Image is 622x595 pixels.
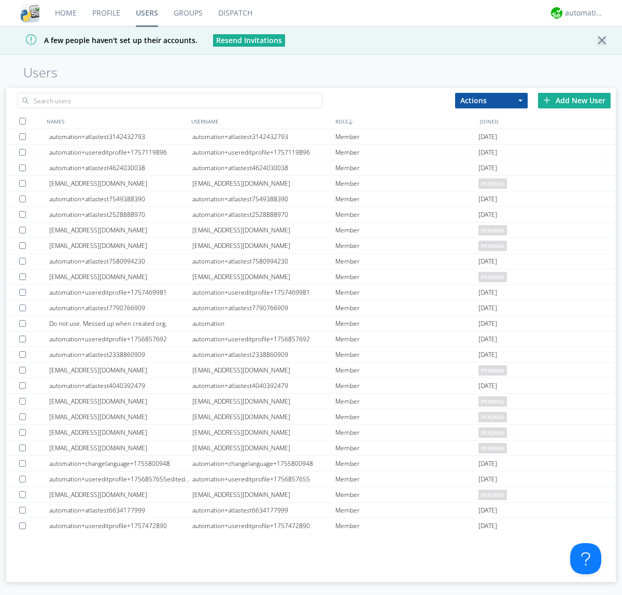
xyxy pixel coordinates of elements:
span: [DATE] [478,145,497,160]
span: pending [478,225,507,236]
span: [DATE] [478,191,497,207]
span: [DATE] [478,207,497,223]
span: pending [478,272,507,282]
div: Add New User [538,93,611,108]
span: [DATE] [478,347,497,363]
button: Actions [455,93,528,108]
a: [EMAIL_ADDRESS][DOMAIN_NAME][EMAIL_ADDRESS][DOMAIN_NAME]Memberpending [6,223,616,238]
div: Member [335,331,478,347]
div: [EMAIL_ADDRESS][DOMAIN_NAME] [49,269,192,284]
div: Member [335,518,478,533]
span: pending [478,443,507,453]
div: Member [335,129,478,144]
span: pending [478,396,507,407]
div: [EMAIL_ADDRESS][DOMAIN_NAME] [192,425,335,440]
img: cddb5a64eb264b2086981ab96f4c1ba7 [21,4,39,22]
div: automation+usereditprofile+1757472890 [192,518,335,533]
div: automation+usereditprofile+1757119896 [192,145,335,160]
div: [EMAIL_ADDRESS][DOMAIN_NAME] [49,440,192,455]
div: automation+atlastest4040392479 [192,378,335,393]
div: [EMAIL_ADDRESS][DOMAIN_NAME] [192,238,335,253]
a: automation+atlastest4624030038automation+atlastest4624030038Member[DATE] [6,160,616,176]
div: Member [335,378,478,393]
a: Do not use. Messed up when created org.automationMember[DATE] [6,316,616,331]
div: automation+atlastest4040392479 [49,378,192,393]
iframe: Toggle Customer Support [570,543,601,574]
div: [EMAIL_ADDRESS][DOMAIN_NAME] [49,176,192,191]
a: automation+changelanguage+1755800948automation+changelanguage+1755800948Member[DATE] [6,456,616,472]
a: automation+usereditprofile+1756857692automation+usereditprofile+1756857692Member[DATE] [6,331,616,347]
div: Member [335,238,478,253]
div: automation+usereditprofile+1757469981 [49,285,192,300]
div: Member [335,440,478,455]
div: [EMAIL_ADDRESS][DOMAIN_NAME] [192,223,335,238]
a: automation+atlastest2338860909automation+atlastest2338860909Member[DATE] [6,347,616,363]
div: automation+atlastest7580994230 [49,254,192,269]
div: automation+atlastest7549388390 [49,191,192,206]
div: Member [335,425,478,440]
div: [EMAIL_ADDRESS][DOMAIN_NAME] [49,487,192,502]
div: automation+atlastest7790766909 [49,300,192,315]
div: Member [335,503,478,518]
div: Member [335,347,478,362]
a: automation+usereditprofile+1757472890automation+usereditprofile+1757472890Member[DATE] [6,518,616,534]
span: [DATE] [478,503,497,518]
img: d2d01cd9b4174d08988066c6d424eccd [551,7,562,19]
span: pending [478,412,507,422]
div: automation+usereditprofile+1757469981 [192,285,335,300]
div: automation+usereditprofile+1756857655editedautomation+usereditprofile+1756857655 [49,472,192,487]
div: automation+atlastest2338860909 [192,347,335,362]
span: pending [478,365,507,376]
div: JOINED [477,114,622,129]
div: automation+changelanguage+1755800948 [49,456,192,471]
div: [EMAIL_ADDRESS][DOMAIN_NAME] [49,425,192,440]
div: Member [335,456,478,471]
span: [DATE] [478,472,497,487]
a: [EMAIL_ADDRESS][DOMAIN_NAME][EMAIL_ADDRESS][DOMAIN_NAME]Memberpending [6,363,616,378]
div: automation+atlastest7580994230 [192,254,335,269]
div: Member [335,409,478,424]
div: automation+atlastest2528888970 [49,207,192,222]
div: automation+changelanguage+1755800948 [192,456,335,471]
div: automation+atlastest7790766909 [192,300,335,315]
a: [EMAIL_ADDRESS][DOMAIN_NAME][EMAIL_ADDRESS][DOMAIN_NAME]Memberpending [6,425,616,440]
div: automation+usereditprofile+1757472890 [49,518,192,533]
a: [EMAIL_ADDRESS][DOMAIN_NAME][EMAIL_ADDRESS][DOMAIN_NAME]Memberpending [6,238,616,254]
span: [DATE] [478,300,497,316]
a: automation+atlastest2528888970automation+atlastest2528888970Member[DATE] [6,207,616,223]
div: [EMAIL_ADDRESS][DOMAIN_NAME] [192,363,335,378]
div: automation+atlastest7549388390 [192,191,335,206]
div: Member [335,394,478,409]
span: pending [478,178,507,189]
div: [EMAIL_ADDRESS][DOMAIN_NAME] [49,223,192,238]
span: [DATE] [478,456,497,472]
a: [EMAIL_ADDRESS][DOMAIN_NAME][EMAIL_ADDRESS][DOMAIN_NAME]Memberpending [6,487,616,503]
span: [DATE] [478,378,497,394]
div: automation+usereditprofile+1756857655 [192,472,335,487]
a: [EMAIL_ADDRESS][DOMAIN_NAME][EMAIL_ADDRESS][DOMAIN_NAME]Memberpending [6,269,616,285]
div: [EMAIL_ADDRESS][DOMAIN_NAME] [49,409,192,424]
div: Member [335,145,478,160]
img: plus.svg [543,96,550,104]
div: NAMES [44,114,189,129]
a: automation+atlastest4040392479automation+atlastest4040392479Member[DATE] [6,378,616,394]
div: [EMAIL_ADDRESS][DOMAIN_NAME] [192,394,335,409]
div: Member [335,487,478,502]
div: Do not use. Messed up when created org. [49,316,192,331]
div: Member [335,316,478,331]
a: automation+atlastest3142432793automation+atlastest3142432793Member[DATE] [6,129,616,145]
a: [EMAIL_ADDRESS][DOMAIN_NAME][EMAIL_ADDRESS][DOMAIN_NAME]Memberpending [6,176,616,191]
span: [DATE] [478,316,497,331]
div: automation+atlastest2528888970 [192,207,335,222]
span: [DATE] [478,331,497,347]
span: [DATE] [478,160,497,176]
span: [DATE] [478,254,497,269]
a: automation+atlastest6634177999automation+atlastest6634177999Member[DATE] [6,503,616,518]
div: Member [335,472,478,487]
div: [EMAIL_ADDRESS][DOMAIN_NAME] [49,363,192,378]
span: pending [478,490,507,500]
div: automation+atlastest3142432793 [192,129,335,144]
span: pending [478,241,507,251]
div: Member [335,363,478,378]
div: Member [335,160,478,175]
